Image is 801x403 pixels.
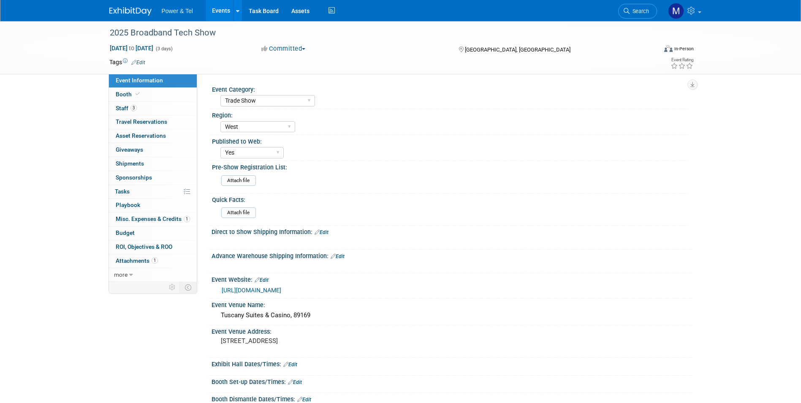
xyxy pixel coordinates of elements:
span: Staff [116,105,137,112]
a: Search [618,4,657,19]
span: Asset Reservations [116,132,166,139]
a: Travel Reservations [109,115,197,129]
a: Giveaways [109,143,197,157]
span: Playbook [116,201,140,208]
span: Power & Tel [162,8,193,14]
a: Booth [109,88,197,101]
div: Region: [212,109,688,120]
span: 1 [152,257,158,264]
span: ROI, Objectives & ROO [116,243,172,250]
a: Event Information [109,74,197,87]
a: Edit [297,397,311,403]
span: [GEOGRAPHIC_DATA], [GEOGRAPHIC_DATA] [465,46,570,53]
td: Tags [109,58,145,66]
span: Event Information [116,77,163,84]
div: Published to Web: [212,135,688,146]
span: Budget [116,229,135,236]
i: Booth reservation complete [136,92,140,96]
a: Attachments1 [109,254,197,268]
a: Misc. Expenses & Credits1 [109,212,197,226]
span: [DATE] [DATE] [109,44,154,52]
a: Shipments [109,157,197,171]
span: Sponsorships [116,174,152,181]
img: Madalyn Bobbitt [668,3,684,19]
a: Edit [283,362,297,368]
div: Event Rating [671,58,693,62]
a: Tasks [109,185,197,199]
div: Direct to Show Shipping Information: [212,226,692,237]
a: Budget [109,226,197,240]
div: Exhibit Hall Dates/Times: [212,358,692,369]
span: Booth [116,91,141,98]
div: Tuscany Suites & Casino, 89169 [218,309,686,322]
div: In-Person [674,46,694,52]
span: Misc. Expenses & Credits [116,215,190,222]
div: Booth Set-up Dates/Times: [212,376,692,387]
div: Event Category: [212,83,688,94]
span: (3 days) [155,46,173,52]
div: Advance Warehouse Shipping Information: [212,250,692,261]
div: Event Website: [212,273,692,284]
span: 3 [130,105,137,111]
div: Event Format [607,44,694,57]
div: Quick Facts: [212,193,688,204]
a: [URL][DOMAIN_NAME] [222,287,281,294]
a: Edit [288,379,302,385]
div: Event Venue Address: [212,325,692,336]
a: Staff3 [109,102,197,115]
div: Pre-Show Registration List: [212,161,688,172]
button: Committed [258,44,309,53]
span: Shipments [116,160,144,167]
div: Event Venue Name: [212,299,692,309]
a: Edit [255,277,269,283]
td: Toggle Event Tabs [179,282,197,293]
span: Tasks [115,188,130,195]
a: more [109,268,197,282]
pre: [STREET_ADDRESS] [221,337,402,345]
span: Attachments [116,257,158,264]
a: Edit [131,60,145,65]
a: ROI, Objectives & ROO [109,240,197,254]
span: Search [630,8,649,14]
a: Edit [315,229,329,235]
span: to [128,45,136,52]
a: Sponsorships [109,171,197,185]
a: Asset Reservations [109,129,197,143]
div: 2025 Broadband Tech Show [107,25,644,41]
span: 1 [184,216,190,222]
td: Personalize Event Tab Strip [165,282,180,293]
a: Edit [331,253,345,259]
span: Travel Reservations [116,118,167,125]
span: more [114,271,128,278]
img: Format-Inperson.png [664,45,673,52]
span: Giveaways [116,146,143,153]
img: ExhibitDay [109,7,152,16]
a: Playbook [109,199,197,212]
